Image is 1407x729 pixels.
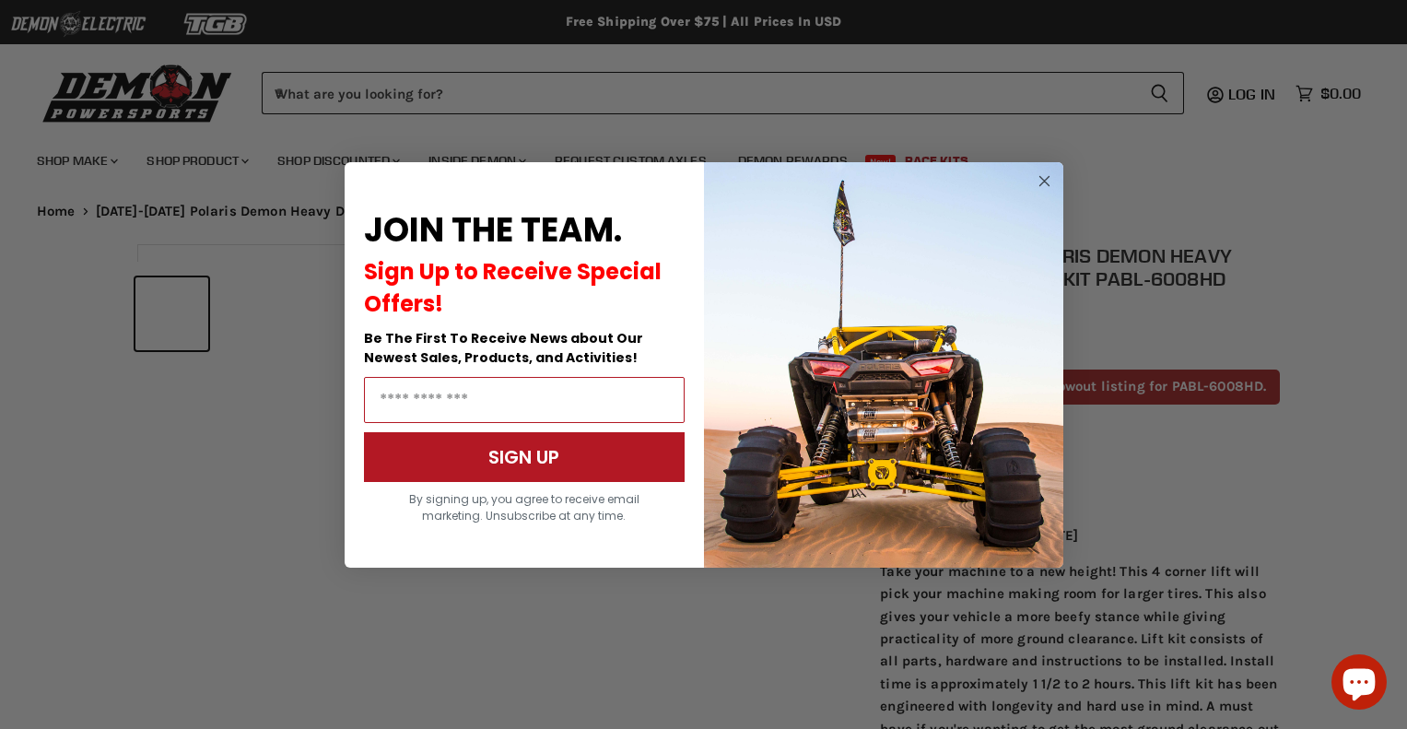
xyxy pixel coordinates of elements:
span: Be The First To Receive News about Our Newest Sales, Products, and Activities! [364,329,643,367]
span: Sign Up to Receive Special Offers! [364,256,662,319]
inbox-online-store-chat: Shopify online store chat [1326,654,1392,714]
span: By signing up, you agree to receive email marketing. Unsubscribe at any time. [409,491,639,523]
span: JOIN THE TEAM. [364,206,622,253]
input: Email Address [364,377,685,423]
button: SIGN UP [364,432,685,482]
button: Close dialog [1033,170,1056,193]
img: a9095488-b6e7-41ba-879d-588abfab540b.jpeg [704,162,1063,568]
